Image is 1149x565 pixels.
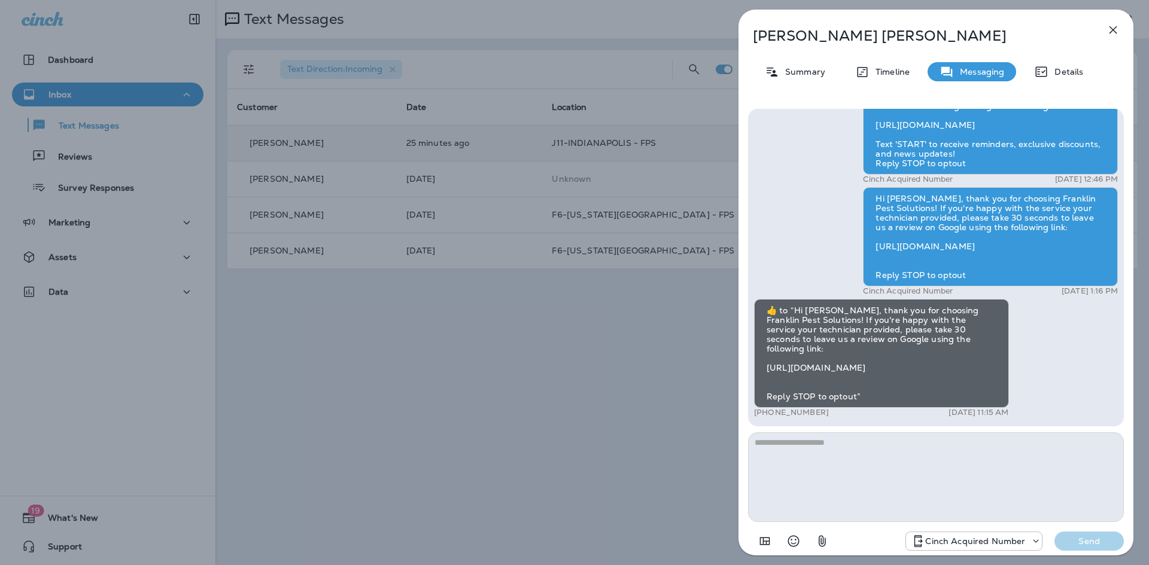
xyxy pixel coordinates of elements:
[863,187,1118,286] div: Hi [PERSON_NAME], thank you for choosing Franklin Pest Solutions! If you're happy with the servic...
[863,175,953,184] p: Cinch Acquired Number
[906,534,1042,548] div: +1 (219) 356-2976
[1055,175,1118,184] p: [DATE] 12:46 PM
[1062,286,1118,296] p: [DATE] 1:16 PM
[954,67,1004,77] p: Messaging
[782,529,805,553] button: Select an emoji
[779,67,825,77] p: Summary
[753,28,1080,44] p: [PERSON_NAME] [PERSON_NAME]
[753,529,777,553] button: Add in a premade template
[870,67,910,77] p: Timeline
[925,536,1025,546] p: Cinch Acquired Number
[863,66,1118,175] div: Hi [PERSON_NAME], thank you for choosing Franklin Pest Control! If you're happy with the service ...
[949,408,1008,417] p: [DATE] 11:15 AM
[754,299,1009,408] div: ​👍​ to “ Hi [PERSON_NAME], thank you for choosing Franklin Pest Solutions! If you're happy with t...
[754,408,829,417] p: [PHONE_NUMBER]
[1048,67,1083,77] p: Details
[863,286,953,296] p: Cinch Acquired Number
